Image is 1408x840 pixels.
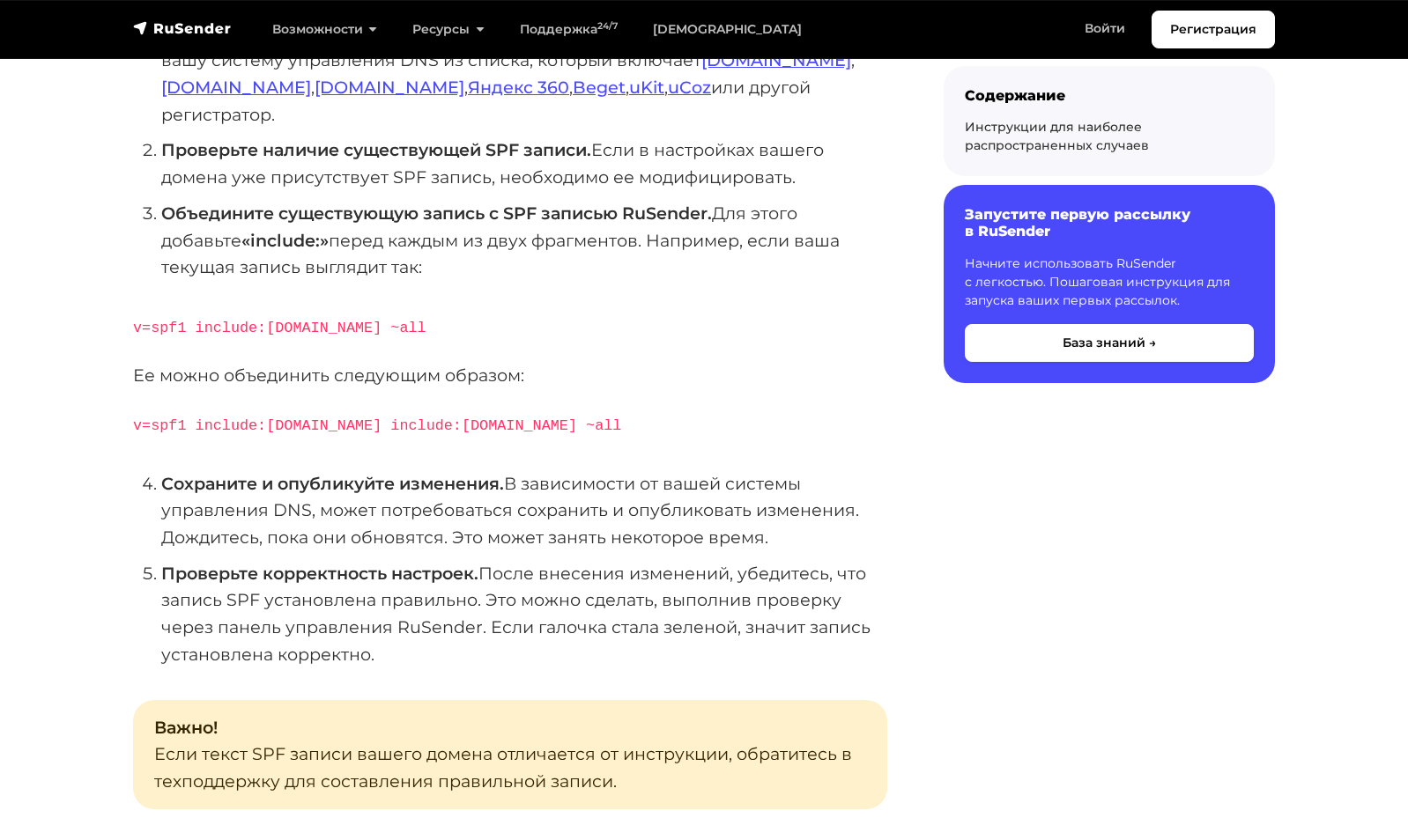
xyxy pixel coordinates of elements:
[597,20,618,32] sup: 24/7
[965,206,1254,239] h6: Запустите первую рассылку в RuSender
[965,119,1149,153] a: Инструкции для наиболее распространенных случаев
[154,717,218,738] strong: Важно!
[315,77,464,98] a: [DOMAIN_NAME]
[133,417,621,434] code: v=spf1 include:[DOMAIN_NAME] include:[DOMAIN_NAME] ~all
[965,87,1254,104] div: Содержание
[161,136,887,190] li: Если в настройках вашего домена уже присутствует SPF запись, необходимо ее модифицировать.
[1067,11,1143,47] a: Войти
[255,11,395,48] a: Возможности
[161,560,887,668] li: После внесения изменений, убедитесь, что запись SPF установлена правильно. Это можно сделать, вып...
[701,49,851,70] a: [DOMAIN_NAME]
[133,19,232,37] img: RuSender
[965,254,1254,310] p: Начните использовать RuSender с легкостью. Пошаговая инструкция для запуска ваших первых рассылок.
[395,11,501,48] a: Ресурсы
[161,470,887,551] li: В зависимости от вашей системы управления DNS, может потребоваться сохранить и опубликовать измен...
[241,230,329,251] strong: «include:»
[161,203,712,224] strong: Объедините существующую запись с SPF записью RuSender.
[161,200,887,281] li: Для этого добавьте перед каждым из двух фрагментов. Например, если ваша текущая запись выглядит так:
[161,77,311,98] a: [DOMAIN_NAME]
[629,77,664,98] a: uKit
[161,473,504,494] strong: Сохраните и опубликуйте изменения.
[161,563,478,584] strong: Проверьте корректность настроек.
[965,324,1254,362] button: База знаний →
[1152,11,1275,48] a: Регистрация
[944,185,1275,382] a: Запустите первую рассылку в RuSender Начните использовать RuSender с легкостью. Пошаговая инструк...
[161,139,591,160] strong: Проверьте наличие существующей SPF записи.
[468,77,569,98] a: Яндекс 360
[635,11,819,48] a: [DEMOGRAPHIC_DATA]
[133,320,426,336] code: v=spf1 include:[DOMAIN_NAME] ~all
[502,11,635,48] a: Поддержка24/7
[133,362,887,389] p: Ее можно объединить следующим образом:
[133,700,887,809] p: Если текст SPF записи вашего домена отличается от инструкции, обратитесь в техподдержку для соста...
[668,77,711,98] a: uCoz
[573,77,626,98] a: Beget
